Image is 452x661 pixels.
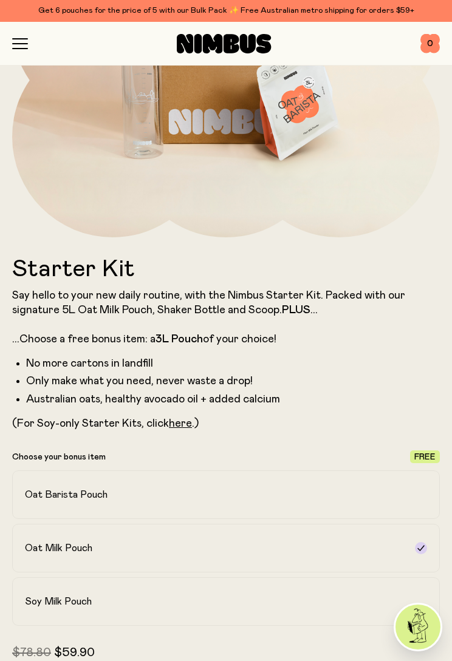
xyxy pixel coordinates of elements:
li: Only make what you need, never waste a drop! [26,374,440,388]
img: agent [395,605,440,649]
h2: Oat Milk Pouch [25,542,92,554]
div: Get 6 pouches for the price of 5 with our Bulk Pack ✨ Free Australian metro shipping for orders $59+ [12,5,440,17]
strong: Pouch [171,334,203,345]
h1: Starter Kit [12,257,440,281]
h2: Soy Milk Pouch [25,595,92,608]
p: Say hello to your new daily routine, with the Nimbus Starter Kit. Packed with our signature 5L Oa... [12,288,440,347]
span: Free [414,453,436,461]
button: 0 [420,34,440,53]
a: here [169,418,192,429]
li: No more cartons in landfill [26,356,440,371]
p: Choose your bonus item [12,452,106,462]
strong: PLUS [282,305,310,316]
span: $78.80 [12,646,51,659]
strong: 3L [156,334,169,345]
p: (For Soy-only Starter Kits, click .) [12,416,440,431]
span: $59.90 [54,646,95,659]
li: Australian oats, healthy avocado oil + added calcium [26,392,440,407]
h2: Oat Barista Pouch [25,489,108,501]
